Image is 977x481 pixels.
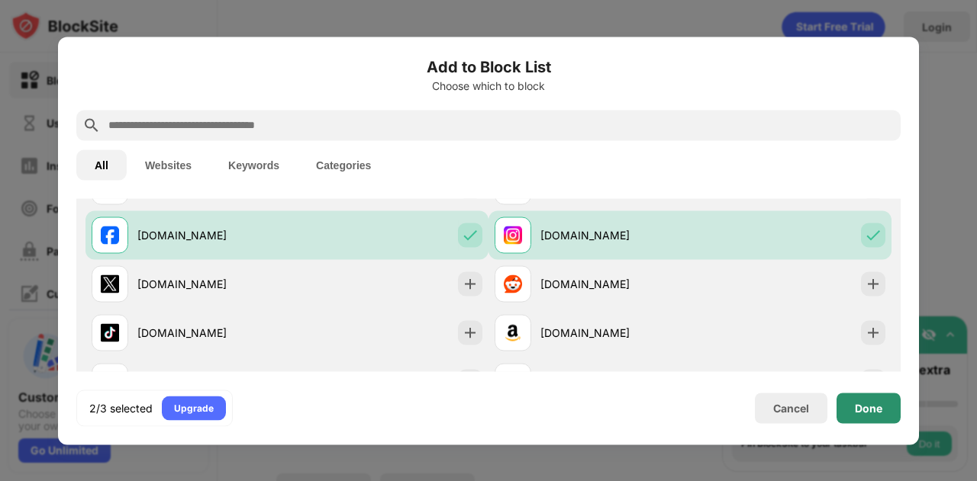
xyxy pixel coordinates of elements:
h6: Add to Block List [76,55,901,78]
img: search.svg [82,116,101,134]
img: favicons [101,226,119,244]
div: [DOMAIN_NAME] [540,276,690,292]
div: Done [855,402,882,414]
button: All [76,149,127,180]
img: favicons [504,274,522,293]
button: Websites [127,149,210,180]
button: Categories [298,149,389,180]
div: Cancel [773,402,809,415]
div: 2/3 selected [89,400,153,415]
img: favicons [101,274,119,293]
div: Upgrade [174,400,214,415]
div: Choose which to block [76,79,901,91]
div: [DOMAIN_NAME] [540,325,690,341]
div: [DOMAIN_NAME] [137,325,287,341]
img: favicons [504,323,522,342]
div: [DOMAIN_NAME] [137,276,287,292]
div: [DOMAIN_NAME] [137,227,287,243]
img: favicons [101,323,119,342]
div: [DOMAIN_NAME] [540,227,690,243]
img: favicons [504,226,522,244]
button: Keywords [210,149,298,180]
